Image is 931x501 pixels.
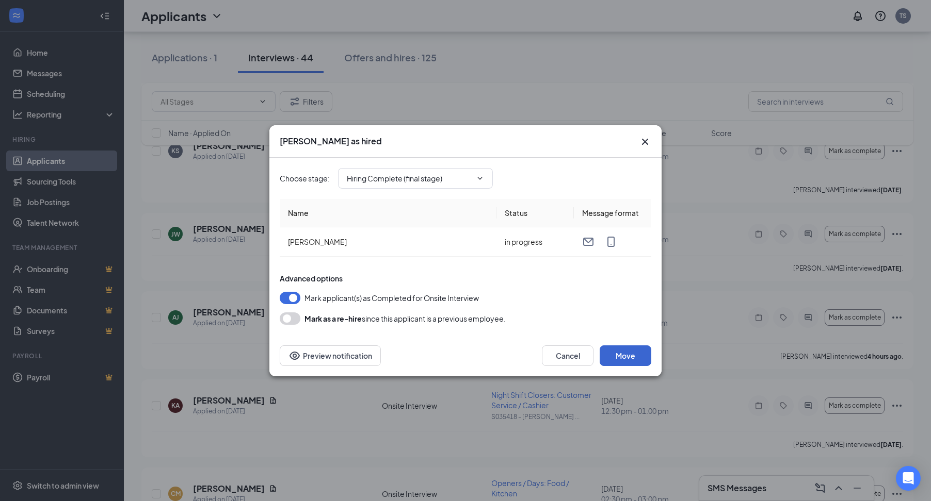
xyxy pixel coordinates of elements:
h3: [PERSON_NAME] as hired [280,136,382,147]
button: Close [639,136,651,148]
button: Cancel [542,345,593,366]
span: Mark applicant(s) as Completed for Onsite Interview [304,292,479,304]
svg: Email [582,236,595,248]
th: Name [280,199,496,227]
th: Status [496,199,574,227]
span: [PERSON_NAME] [288,237,347,246]
button: Preview notificationEye [280,345,381,366]
b: Mark as a re-hire [304,314,362,323]
button: Move [600,345,651,366]
th: Message format [574,199,651,227]
div: Advanced options [280,273,651,283]
td: in progress [496,227,574,257]
svg: MobileSms [605,236,617,248]
div: Open Intercom Messenger [896,466,921,491]
span: Choose stage : [280,173,330,184]
svg: ChevronDown [476,174,484,182]
svg: Eye [288,349,301,362]
svg: Cross [639,136,651,148]
div: since this applicant is a previous employee. [304,312,506,325]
